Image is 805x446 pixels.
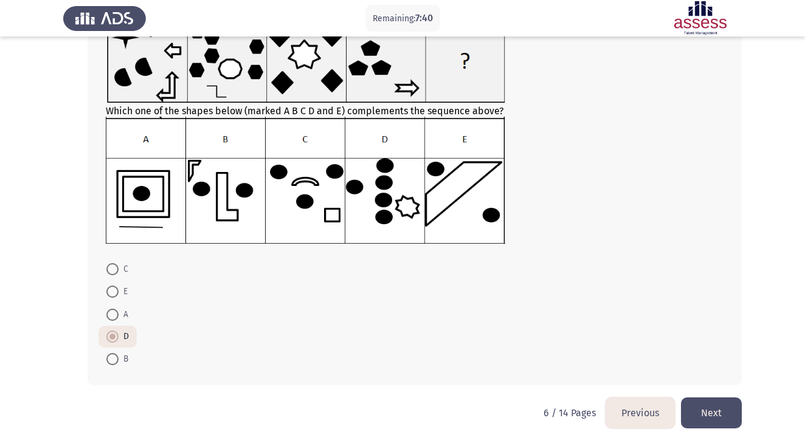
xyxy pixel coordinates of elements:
[119,262,128,276] span: C
[119,329,129,344] span: D
[373,11,433,26] p: Remaining:
[119,352,128,366] span: B
[119,284,128,299] span: E
[606,397,675,428] button: load previous page
[106,117,505,243] img: UkFYYV8wOTRfQi5wbmcxNjkxMzMzNDQ3OTcw.png
[544,407,596,419] p: 6 / 14 Pages
[106,16,724,246] div: Which one of the shapes below (marked A B C D and E) complements the sequence above?
[119,307,128,322] span: A
[415,12,433,24] span: 7:40
[106,16,505,103] img: UkFYYV8wOTRfQS5wbmcxNjkxMzMzNDM5Mjg2.png
[681,397,742,428] button: load next page
[659,1,742,35] img: Assessment logo of ASSESS Focus 4 Module Assessment (EN/AR) (Advanced - IB)
[63,1,146,35] img: Assess Talent Management logo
